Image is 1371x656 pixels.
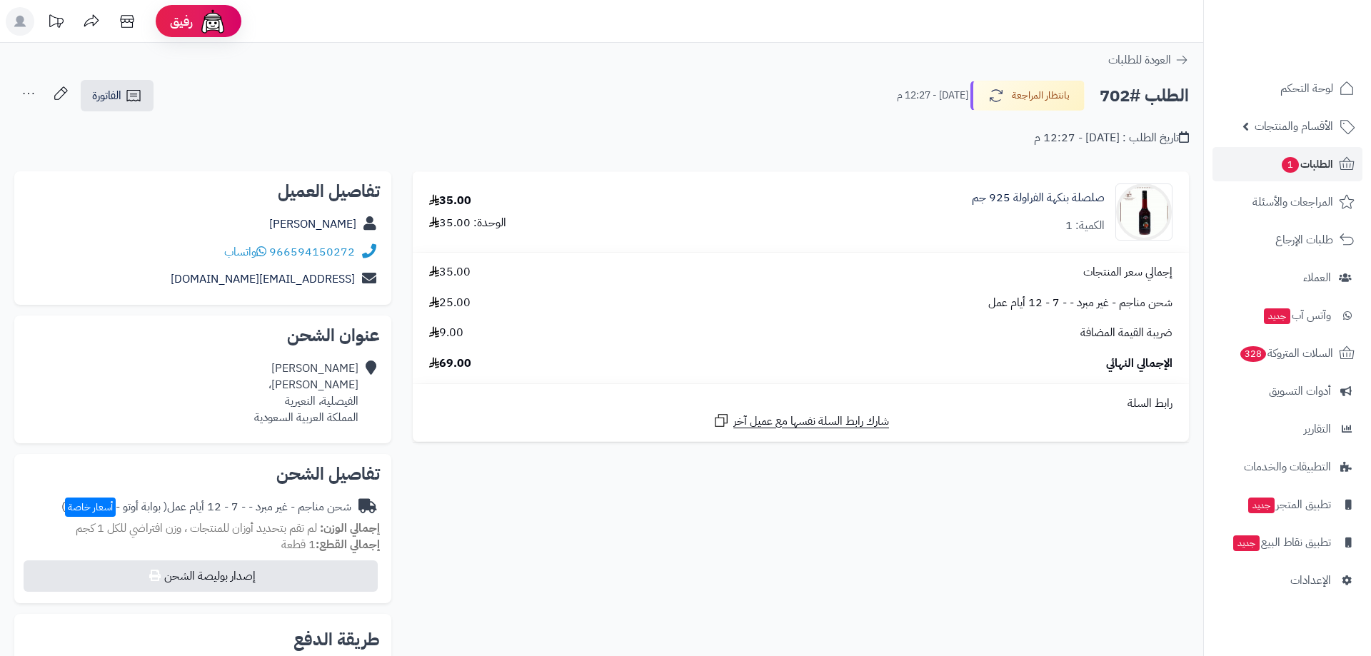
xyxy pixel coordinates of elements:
[61,498,167,515] span: ( بوابة أوتو - )
[1034,130,1189,146] div: تاريخ الطلب : [DATE] - 12:27 م
[1212,185,1362,219] a: المراجعات والأسئلة
[1212,71,1362,106] a: لوحة التحكم
[1116,183,1172,241] img: 1750027659-WhatsApp%20Image%202025-06-16%20at%201.45.37%20AM%20(2)-90x90.jpeg
[1212,261,1362,295] a: العملاء
[1212,147,1362,181] a: الطلبات1
[1275,230,1333,250] span: طلبات الإرجاع
[897,89,968,103] small: [DATE] - 12:27 م
[24,560,378,592] button: إصدار بوليصة الشحن
[199,7,227,36] img: ai-face.png
[1212,563,1362,597] a: الإعدادات
[1212,298,1362,333] a: وآتس آبجديد
[1303,268,1331,288] span: العملاء
[1212,488,1362,522] a: تطبيق المتجرجديد
[733,413,889,430] span: شارك رابط السلة نفسها مع عميل آخر
[418,395,1183,412] div: رابط السلة
[26,465,380,483] h2: تفاصيل الشحن
[1232,533,1331,552] span: تطبيق نقاط البيع
[320,520,380,537] strong: إجمالي الوزن:
[1080,325,1172,341] span: ضريبة القيمة المضافة
[1212,525,1362,560] a: تطبيق نقاط البيعجديد
[171,271,355,288] a: [EMAIL_ADDRESS][DOMAIN_NAME]
[1264,308,1290,324] span: جديد
[1262,306,1331,326] span: وآتس آب
[713,412,889,430] a: شارك رابط السلة نفسها مع عميل آخر
[1239,343,1333,363] span: السلات المتروكة
[972,190,1105,206] a: صلصلة بنكهة الفراولة 925 جم
[1290,570,1331,590] span: الإعدادات
[1304,419,1331,439] span: التقارير
[1280,154,1333,174] span: الطلبات
[1212,374,1362,408] a: أدوات التسويق
[429,355,471,372] span: 69.00
[1280,79,1333,99] span: لوحة التحكم
[429,193,471,209] div: 35.00
[988,295,1172,311] span: شحن مناجم - غير مبرد - - 7 - 12 أيام عمل
[1083,264,1172,281] span: إجمالي سعر المنتجات
[1106,355,1172,372] span: الإجمالي النهائي
[92,87,121,104] span: الفاتورة
[76,520,317,537] span: لم تقم بتحديد أوزان للمنتجات ، وزن افتراضي للكل 1 كجم
[26,183,380,200] h2: تفاصيل العميل
[429,325,463,341] span: 9.00
[1233,535,1260,551] span: جديد
[429,264,471,281] span: 35.00
[1212,412,1362,446] a: التقارير
[1212,336,1362,370] a: السلات المتروكة328
[81,80,154,111] a: الفاتورة
[1212,450,1362,484] a: التطبيقات والخدمات
[1212,223,1362,257] a: طلبات الإرجاع
[1108,51,1189,69] a: العودة للطلبات
[224,243,266,261] a: واتساب
[316,536,380,553] strong: إجمالي القطع:
[1282,157,1299,173] span: 1
[1247,495,1331,515] span: تطبيق المتجر
[269,243,355,261] a: 966594150272
[38,7,74,39] a: تحديثات المنصة
[1100,81,1189,111] h2: الطلب #702
[269,216,356,233] a: [PERSON_NAME]
[61,499,351,515] div: شحن مناجم - غير مبرد - - 7 - 12 أيام عمل
[65,498,116,517] span: أسعار خاصة
[254,360,358,425] div: [PERSON_NAME] [PERSON_NAME]، الفيصلية، النعيرية المملكة العربية السعودية
[1240,346,1266,362] span: 328
[1255,116,1333,136] span: الأقسام والمنتجات
[1252,192,1333,212] span: المراجعات والأسئلة
[170,13,193,30] span: رفيق
[1108,51,1171,69] span: العودة للطلبات
[1248,498,1275,513] span: جديد
[970,81,1085,111] button: بانتظار المراجعة
[1269,381,1331,401] span: أدوات التسويق
[1244,457,1331,477] span: التطبيقات والخدمات
[1065,218,1105,234] div: الكمية: 1
[429,295,471,311] span: 25.00
[26,327,380,344] h2: عنوان الشحن
[429,215,506,231] div: الوحدة: 35.00
[293,631,380,648] h2: طريقة الدفع
[281,536,380,553] small: 1 قطعة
